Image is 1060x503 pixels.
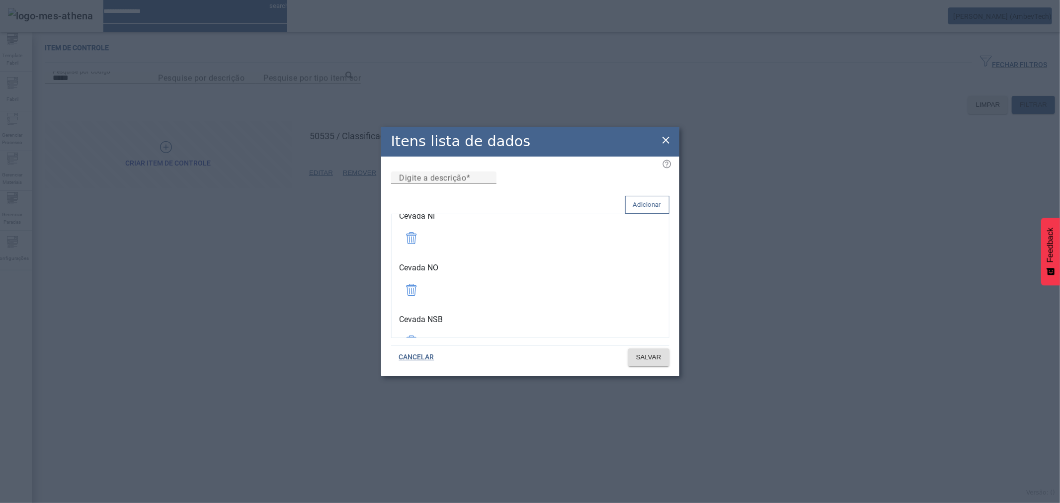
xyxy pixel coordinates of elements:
h2: Itens lista de dados [391,131,531,152]
button: CANCELAR [391,348,442,366]
mat-label: Digite a descrição [399,173,466,182]
p: Cevada NI [400,206,661,226]
span: SALVAR [636,352,661,362]
button: Feedback - Mostrar pesquisa [1041,218,1060,285]
span: CANCELAR [399,352,434,362]
p: Cevada NO [400,258,661,278]
span: Feedback [1046,228,1055,262]
button: Adicionar [625,196,669,214]
button: SALVAR [628,348,669,366]
p: Cevada NSB [400,310,661,330]
span: Adicionar [633,200,661,210]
